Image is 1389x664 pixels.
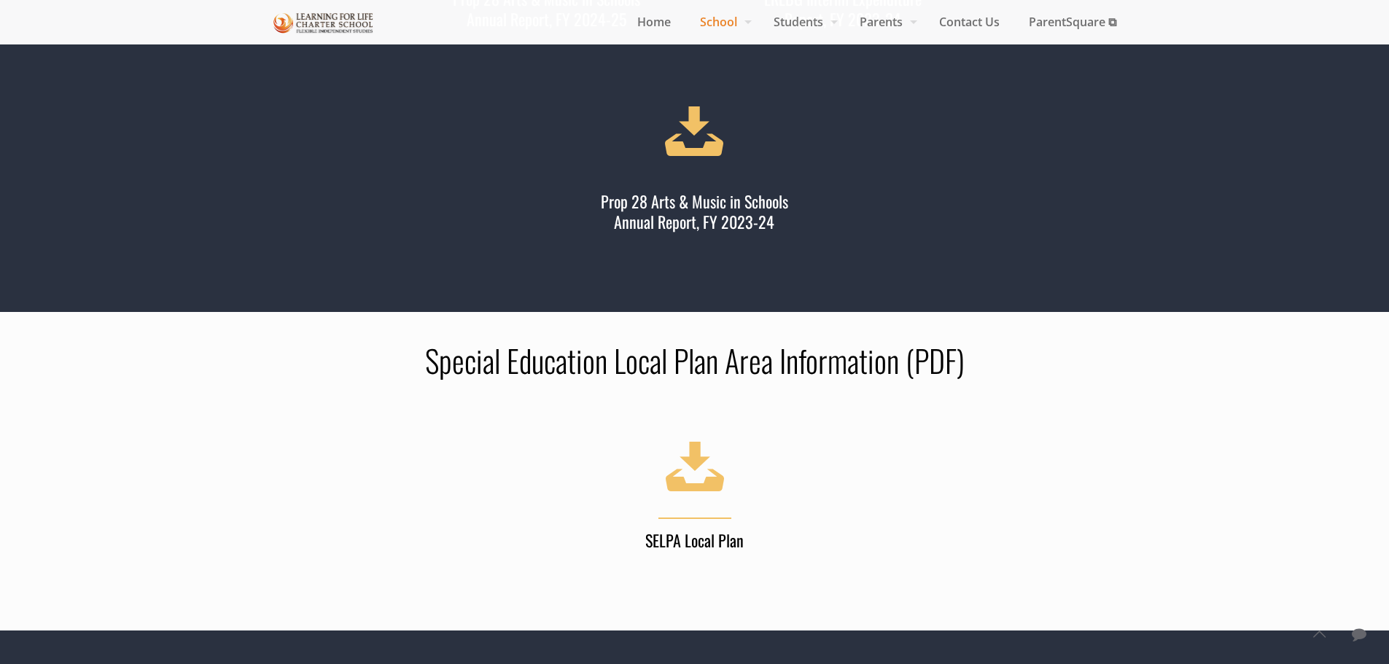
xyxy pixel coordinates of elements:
[845,11,925,33] span: Parents
[259,341,1131,379] h2: Special Education Local Plan Area Information (PDF)
[623,11,685,33] span: Home
[555,87,834,232] a: Prop 28 Arts & Music in SchoolsAnnual Report, FY 2023-24
[555,190,834,232] h4: Prop 28 Arts & Music in Schools Annual Report, FY 2023-24
[685,11,759,33] span: School
[925,11,1014,33] span: Contact Us
[1014,11,1131,33] span: ParentSquare ⧉
[481,426,909,550] a: SELPA Local Plan
[273,10,374,36] img: Important Information
[759,11,845,33] span: Students
[1304,619,1334,649] a: Back to top icon
[481,528,909,550] h4: SELPA Local Plan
